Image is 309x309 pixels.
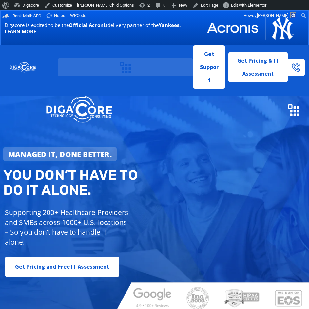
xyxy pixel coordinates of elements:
[3,147,117,161] a: Managed IT, done better.
[234,54,282,80] span: Get Pricing & IT Assessment
[206,15,294,41] img: Acronis
[68,10,89,21] a: WPCode
[228,52,288,82] a: Get Pricing & IT Assessment
[46,95,112,124] img: DigaCore Technology Consulting
[5,28,36,35] a: LEARN MORE
[199,47,220,87] span: Get Support
[69,22,107,28] b: Official Acronis
[8,149,112,159] strong: Managed IT, done better.
[3,168,157,198] h2: You don’t have to do IT alone.
[12,13,41,18] span: Rank Math SEO
[285,101,302,119] div: Menu Toggle
[257,13,288,18] span: [PERSON_NAME]
[44,10,68,21] a: Notes
[193,45,225,89] a: Get Support
[117,58,134,76] div: Menu Toggle
[10,62,36,73] img: DigaCore Technology Consulting
[5,22,188,35] p: Digacore is excited to be the delivery partner of the
[241,10,299,21] a: Howdy,
[159,22,181,28] b: Yankees.
[5,257,119,277] a: Get Pricing and Free IT Assessment
[231,3,266,8] span: Edit with Elementor
[5,208,129,247] p: Supporting 200+ Healthcare Providers and SMBs across 1000+ U.S. locations – So you don’t have to ...
[15,260,109,273] span: Get Pricing and Free IT Assessment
